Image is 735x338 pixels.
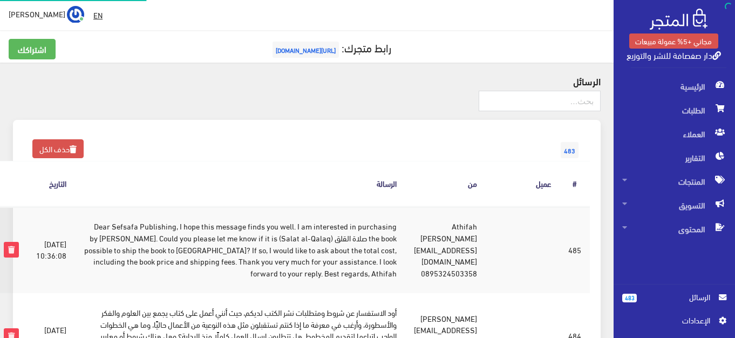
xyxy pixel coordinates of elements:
[28,206,75,293] td: [DATE] 10:36:08
[622,98,726,122] span: الطلبات
[405,161,486,206] th: من
[622,75,726,98] span: الرئيسية
[622,122,726,146] span: العملاء
[614,170,735,193] a: المنتجات
[614,217,735,241] a: المحتوى
[270,37,391,57] a: رابط متجرك:[URL][DOMAIN_NAME]
[75,161,405,206] th: الرسالة
[614,75,735,98] a: الرئيسية
[9,5,84,23] a: ... [PERSON_NAME]
[629,33,718,49] a: مجاني +5% عمولة مبيعات
[631,314,710,326] span: اﻹعدادات
[622,294,637,302] span: 483
[67,6,84,23] img: ...
[622,146,726,170] span: التقارير
[405,206,486,293] td: Athifah [PERSON_NAME] [EMAIL_ADDRESS][DOMAIN_NAME] 0895324503358
[75,206,405,293] td: Dear Sefsafa Publishing, I hope this message finds you well. I am interested in purchasing the bo...
[627,47,721,63] a: دار صفصافة للنشر والتوزيع
[622,193,726,217] span: التسويق
[273,42,339,58] span: [URL][DOMAIN_NAME]
[89,5,107,25] a: EN
[9,39,56,59] a: اشتراكك
[9,7,65,21] span: [PERSON_NAME]
[28,161,75,206] th: التاريخ
[622,314,726,332] a: اﻹعدادات
[561,142,579,158] span: 483
[614,146,735,170] a: التقارير
[32,139,84,158] a: حذف الكل
[560,206,590,293] td: 485
[622,170,726,193] span: المنتجات
[93,8,103,22] u: EN
[560,161,590,206] th: #
[614,122,735,146] a: العملاء
[479,91,601,111] input: بحث...
[650,9,707,30] img: .
[645,291,710,303] span: الرسائل
[486,161,560,206] th: عميل
[13,76,601,86] h4: الرسائل
[622,217,726,241] span: المحتوى
[622,291,726,314] a: 483 الرسائل
[614,98,735,122] a: الطلبات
